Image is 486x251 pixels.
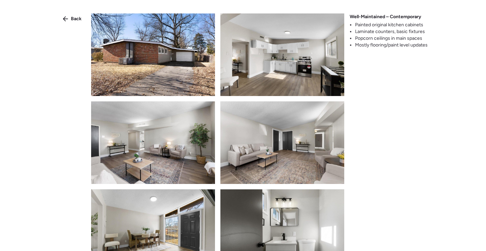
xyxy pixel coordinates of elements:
span: Well-Maintained – Contemporary [350,13,421,20]
img: product [220,13,344,96]
img: product [220,101,344,184]
li: Laminate counters, basic fixtures [355,28,428,35]
li: Mostly flooring/paint level updates [355,42,428,49]
img: product [91,101,215,184]
li: Popcorn ceilings in main spaces [355,35,428,42]
img: product [91,13,215,96]
li: Painted original kitchen cabinets [355,22,428,28]
span: Back [71,15,82,22]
